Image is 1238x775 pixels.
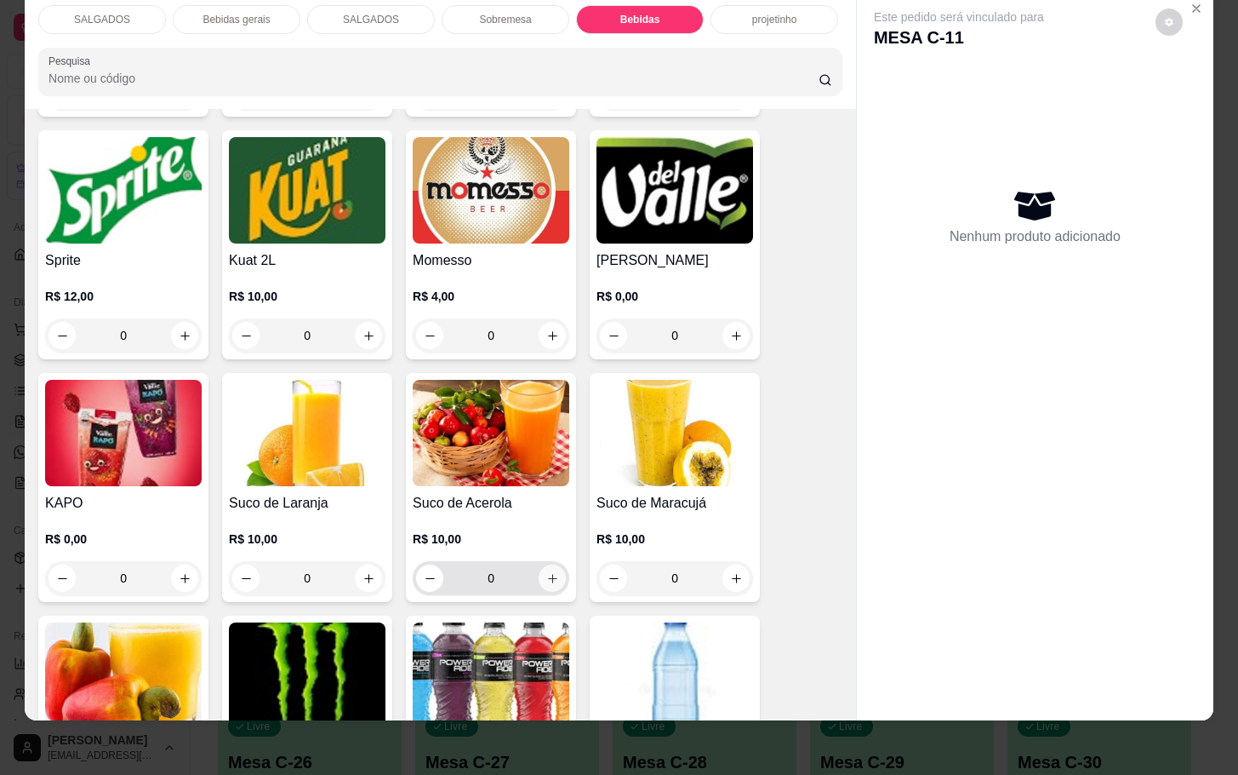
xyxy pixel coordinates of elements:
[620,13,660,26] p: Bebidas
[413,380,569,486] img: product-image
[229,623,385,729] img: product-image
[48,70,819,87] input: Pesquisa
[203,13,270,26] p: Bebidas gerais
[355,322,382,349] button: increase-product-quantity
[413,250,569,271] h4: Momesso
[45,250,202,271] h4: Sprite
[874,9,1044,26] p: Este pedido será vinculado para
[45,288,202,305] p: R$ 12,00
[596,250,753,271] h4: [PERSON_NAME]
[596,137,753,244] img: product-image
[413,137,569,244] img: product-image
[355,565,382,592] button: increase-product-quantity
[596,288,753,305] p: R$ 0,00
[232,322,260,349] button: decrease-product-quantity
[229,137,385,244] img: product-image
[45,493,202,514] h4: KAPO
[229,288,385,305] p: R$ 10,00
[232,565,260,592] button: decrease-product-quantity
[413,531,569,548] p: R$ 10,00
[343,13,399,26] p: SALGADOS
[413,623,569,729] img: product-image
[479,13,531,26] p: Sobremesa
[229,531,385,548] p: R$ 10,00
[752,13,797,26] p: projetinho
[1155,9,1183,36] button: decrease-product-quantity
[45,380,202,486] img: product-image
[539,565,566,592] button: increase-product-quantity
[45,623,202,729] img: product-image
[413,288,569,305] p: R$ 4,00
[596,623,753,729] img: product-image
[600,565,627,592] button: decrease-product-quantity
[722,565,750,592] button: increase-product-quantity
[596,531,753,548] p: R$ 10,00
[48,54,96,68] label: Pesquisa
[596,380,753,486] img: product-image
[413,493,569,514] h4: Suco de Acerola
[229,250,385,271] h4: Kuat 2L
[874,26,1044,49] p: MESA C-11
[74,13,130,26] p: SALGADOS
[229,493,385,514] h4: Suco de Laranja
[950,227,1121,247] p: Nenhum produto adicionado
[45,137,202,244] img: product-image
[596,493,753,514] h4: Suco de Maracujá
[229,380,385,486] img: product-image
[416,565,443,592] button: decrease-product-quantity
[45,531,202,548] p: R$ 0,00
